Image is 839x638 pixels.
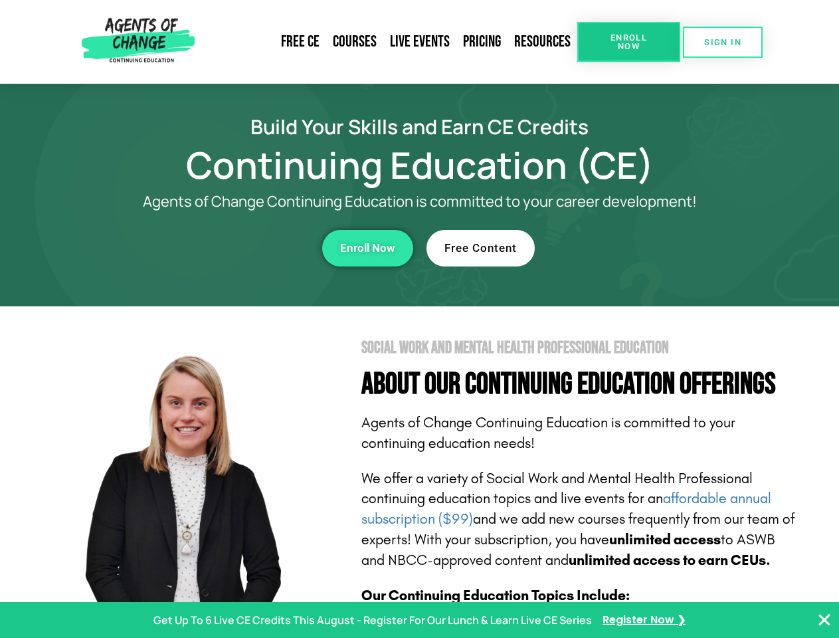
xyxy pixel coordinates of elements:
[41,150,798,180] h1: Continuing Education (CE)
[41,117,798,136] h2: Build Your Skills and Earn CE Credits
[340,243,395,254] span: Enroll Now
[153,611,592,630] p: Get Up To 6 Live CE Credits This August - Register For Our Lunch & Learn Live CE Series
[426,230,535,266] a: Free Content
[361,414,735,452] span: Agents of Change Continuing Education is committed to your continuing education needs!
[599,33,659,51] span: Enroll Now
[444,243,517,254] span: Free Content
[383,27,456,57] a: Live Events
[569,552,771,569] b: unlimited access to earn CEUs.
[326,27,383,57] a: Courses
[456,27,508,57] a: Pricing
[683,27,763,58] a: SIGN IN
[816,612,832,628] button: Close Banner
[704,38,741,47] span: SIGN IN
[361,587,630,604] b: Our Continuing Education Topics Include:
[508,27,577,57] a: Resources
[200,27,577,57] nav: Menu
[361,340,798,356] h2: Social Work and Mental Health Professional Education
[577,22,680,62] a: Enroll Now
[361,370,798,399] h4: About Our Continuing Education Offerings
[94,193,745,210] p: Agents of Change Continuing Education is committed to your career development!
[274,27,326,57] a: Free CE
[361,469,798,571] p: We offer a variety of Social Work and Mental Health Professional continuing education topics and ...
[322,230,413,266] a: Enroll Now
[603,611,686,630] a: Register Now ❯
[609,531,721,548] b: unlimited access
